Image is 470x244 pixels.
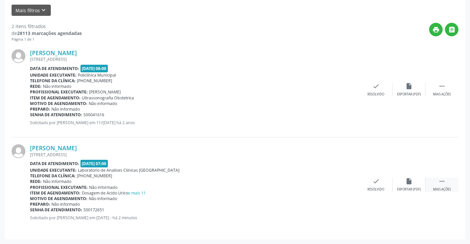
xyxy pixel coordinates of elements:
b: Preparo: [30,106,50,112]
span: S00172651 [83,207,104,213]
div: de [12,30,82,37]
div: Mais ações [433,92,451,97]
span: Não informado [43,84,71,89]
span: Não informado [51,106,80,112]
b: Data de atendimento: [30,161,79,166]
span: Não informado [51,201,80,207]
b: Item de agendamento: [30,95,80,101]
span: Não informado [43,179,71,184]
div: Exportar (PDF) [397,92,421,97]
b: Profissional executante: [30,185,88,190]
a: [PERSON_NAME] [30,49,77,56]
i:  [438,178,446,185]
div: Exportar (PDF) [397,187,421,192]
b: Profissional executante: [30,89,88,95]
span: [DATE] 08:00 [80,65,108,72]
button: print [429,23,443,36]
i:  [438,83,446,90]
span: Ultrassonografia Obstetrica [82,95,134,101]
strong: 28113 marcações agendadas [17,30,82,36]
b: Unidade executante: [30,72,77,78]
i: check [372,178,380,185]
a: [PERSON_NAME] [30,144,77,152]
span: Não informado [89,185,117,190]
button: Mais filtroskeyboard_arrow_down [12,5,51,16]
button:  [445,23,458,36]
img: img [12,49,25,63]
span: [PHONE_NUMBER] [77,78,112,84]
b: Rede: [30,179,42,184]
div: Página 1 de 1 [12,37,82,42]
span: [PHONE_NUMBER] [77,173,112,179]
div: Mais ações [433,187,451,192]
b: Data de atendimento: [30,66,79,71]
img: img [12,144,25,158]
span: [DATE] 07:00 [80,160,108,167]
span: Laboratorio de Analises Clinicas [GEOGRAPHIC_DATA] [78,167,179,173]
b: Item de agendamento: [30,190,80,196]
b: Senha de atendimento: [30,112,82,118]
i:  [448,26,455,33]
a: e mais 11 [128,190,146,196]
span: Não informado [89,101,117,106]
i: keyboard_arrow_down [40,7,47,14]
span: [PERSON_NAME] [89,89,121,95]
div: [STREET_ADDRESS] [30,152,360,157]
i: insert_drive_file [405,178,413,185]
b: Telefone da clínica: [30,173,76,179]
span: Dosagem de Acido Urico [82,190,146,196]
i: check [372,83,380,90]
b: Motivo de agendamento: [30,196,87,201]
b: Motivo de agendamento: [30,101,87,106]
b: Preparo: [30,201,50,207]
div: 2 itens filtrados [12,23,82,30]
b: Telefone da clínica: [30,78,76,84]
b: Senha de atendimento: [30,207,82,213]
p: Solicitado por [PERSON_NAME] em 11/[DATE] há 2 anos [30,120,360,125]
i: insert_drive_file [405,83,413,90]
i: print [432,26,440,33]
span: Policlínica Municipal [78,72,116,78]
span: Não informado [89,196,117,201]
p: Solicitado por [PERSON_NAME] em [DATE] - há 2 minutos [30,215,360,221]
b: Unidade executante: [30,167,77,173]
div: [STREET_ADDRESS] [30,56,360,62]
span: S00041616 [83,112,104,118]
b: Rede: [30,84,42,89]
div: Resolvido [367,187,384,192]
div: Resolvido [367,92,384,97]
